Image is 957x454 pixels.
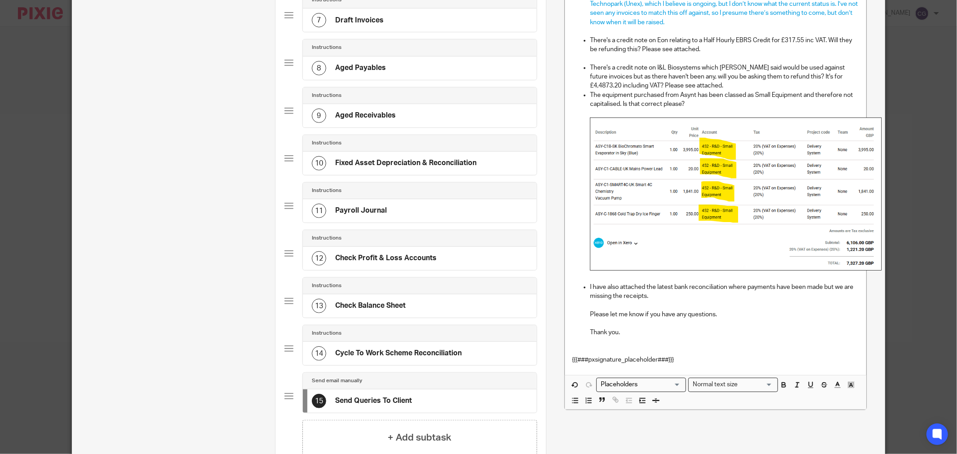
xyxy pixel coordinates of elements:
[688,378,778,392] div: Search for option
[312,92,341,99] h4: Instructions
[590,283,859,301] p: I have also attached the latest bank reconciliation where payments have been made but we are miss...
[598,380,681,389] input: Search for option
[335,301,406,310] h4: Check Balance Sheet
[690,380,739,389] span: Normal text size
[590,328,859,337] p: Thank you.
[335,206,387,215] h4: Payroll Journal
[312,299,326,313] div: 13
[335,63,386,73] h4: Aged Payables
[312,377,362,384] h4: Send email manually
[312,109,326,123] div: 9
[590,310,859,319] p: Please let me know if you have any questions.
[312,282,341,289] h4: Instructions
[596,378,686,392] div: Placeholders
[312,394,326,408] div: 15
[312,44,341,51] h4: Instructions
[335,158,476,168] h4: Fixed Asset Depreciation & Reconciliation
[572,355,859,364] p: {{{###pxsignature_placeholder###}}}
[335,253,437,263] h4: Check Profit & Loss Accounts
[335,349,462,358] h4: Cycle To Work Scheme Reconciliation
[312,13,326,27] div: 7
[312,61,326,75] div: 8
[335,16,384,25] h4: Draft Invoices
[335,111,396,120] h4: Aged Receivables
[740,380,773,389] input: Search for option
[388,431,452,445] h4: + Add subtask
[312,187,341,194] h4: Instructions
[688,378,778,392] div: Text styles
[596,378,686,392] div: Search for option
[590,118,882,271] img: Image
[312,204,326,218] div: 11
[590,63,859,91] p: There's a credit note on I&L Biosystems which [PERSON_NAME] said would be used against future inv...
[590,36,859,54] p: There's a credit note on Eon relating to a Half Hourly EBRS Credit for £317.55 inc VAT. Will they...
[312,330,341,337] h4: Instructions
[335,396,412,406] h4: Send Queries To Client
[312,346,326,361] div: 14
[312,251,326,266] div: 12
[590,91,859,109] p: The equipment purchased from Asynt has been classed as Small Equipment and therefore not capitali...
[312,156,326,170] div: 10
[312,235,341,242] h4: Instructions
[312,140,341,147] h4: Instructions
